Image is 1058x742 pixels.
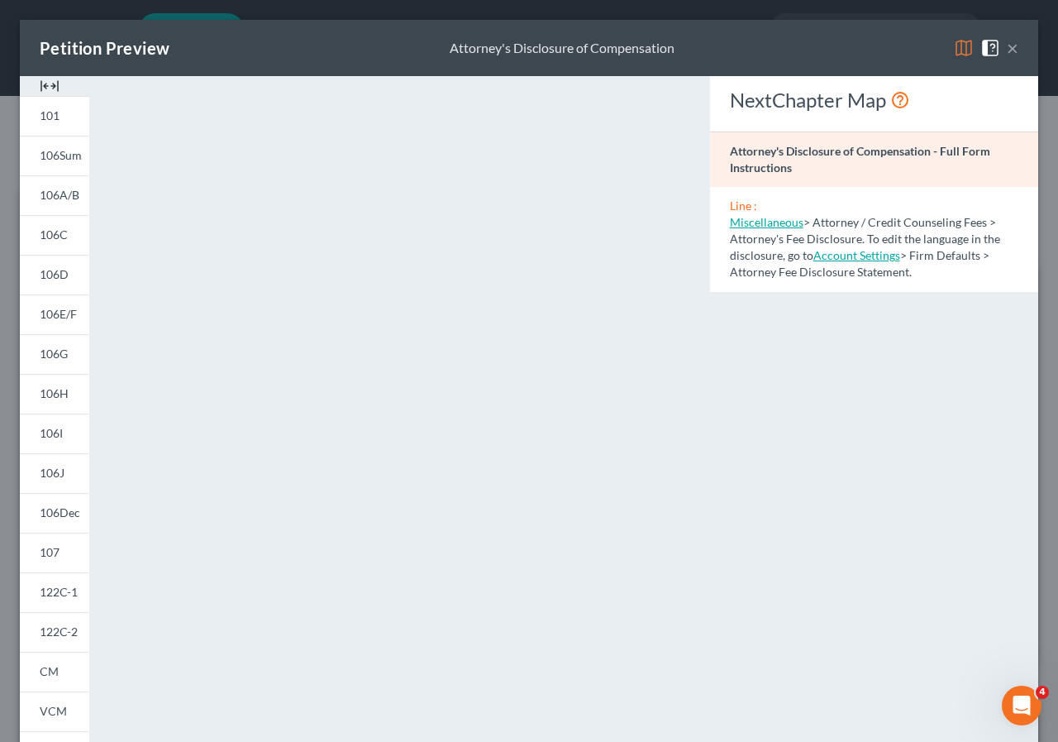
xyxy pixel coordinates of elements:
a: 106D [20,255,89,294]
img: expand-e0f6d898513216a626fdd78e52531dac95497ffd26381d4c15ee2fc46db09dca.svg [40,76,60,96]
span: 106D [40,267,69,281]
a: 106G [20,334,89,374]
a: Miscellaneous [730,215,803,229]
span: 106H [40,386,69,400]
a: Account Settings [813,248,900,262]
span: 106Sum [40,148,82,162]
span: 101 [40,108,60,122]
a: 106Sum [20,136,89,175]
a: 107 [20,533,89,572]
span: 122C-1 [40,585,78,599]
span: 122C-2 [40,625,78,639]
img: help-close-5ba153eb36485ed6c1ea00a893f15db1cb9b99d6cae46e1a8edb6c62d00a1a76.svg [980,38,1000,58]
a: 122C-2 [20,612,89,652]
span: 106E/F [40,307,77,321]
span: 107 [40,545,60,559]
iframe: Intercom live chat [1002,686,1041,725]
span: VCM [40,704,67,718]
a: 106I [20,414,89,453]
a: 122C-1 [20,572,89,612]
span: 106I [40,426,63,440]
img: map-eea8200ae884c6f1103ae1953ef3d486a96c86aabb227e865a55264e3737af1f.svg [954,38,974,58]
span: 106A/B [40,188,79,202]
a: VCM [20,692,89,731]
a: 101 [20,96,89,136]
div: Petition Preview [40,36,169,60]
button: × [1007,38,1018,58]
a: 106H [20,374,89,414]
div: NextChapter Map [730,87,1018,113]
span: Line : [730,199,757,213]
span: > Firm Defaults > Attorney Fee Disclosure Statement. [730,248,989,279]
a: 106A/B [20,175,89,215]
a: CM [20,652,89,692]
span: 106Dec [40,505,80,519]
a: 106C [20,215,89,255]
div: Attorney's Disclosure of Compensation [450,39,674,58]
span: 4 [1036,686,1049,699]
span: CM [40,664,59,678]
span: 106J [40,466,64,480]
span: 106G [40,347,68,361]
span: > Attorney / Credit Counseling Fees > Attorney's Fee Disclosure. To edit the language in the disc... [730,215,1000,262]
span: 106C [40,227,68,242]
a: 106E/F [20,294,89,334]
a: 106J [20,453,89,493]
strong: Attorney's Disclosure of Compensation - Full Form Instructions [730,144,990,175]
a: 106Dec [20,493,89,533]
